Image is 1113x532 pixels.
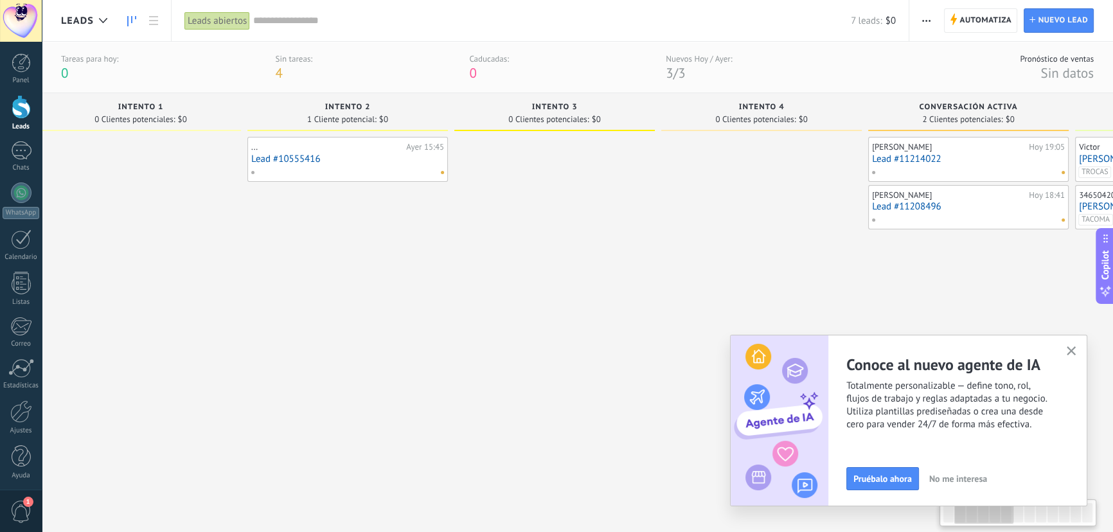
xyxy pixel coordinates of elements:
span: No hay nada asignado [441,171,444,174]
span: 0 [61,64,68,82]
div: Hoy 19:05 [1029,142,1065,152]
div: Caducadas: [469,53,509,64]
div: Intento 4 [668,103,855,114]
a: Lead #11208496 [872,201,1065,212]
span: 0 Clientes potenciales: [508,116,589,123]
div: Calendario [3,253,40,262]
div: Ayuda [3,472,40,480]
span: Automatiza [959,9,1011,32]
div: Intento 1 [47,103,235,114]
div: [PERSON_NAME] [872,190,1026,200]
span: Nuevo lead [1038,9,1088,32]
span: $0 [886,15,896,27]
div: Chats [3,164,40,172]
h2: Conoce al nuevo agente de IA [846,355,1087,375]
span: 1 [23,497,33,507]
div: Conversación Activa [875,103,1062,114]
span: 1 Cliente potencial: [307,116,377,123]
span: $0 [178,116,187,123]
div: ... [251,142,403,152]
span: Intento 1 [118,103,164,112]
div: Leads [3,123,40,131]
img: ai_agent_activation_popup_ES.png [731,335,828,506]
div: Panel [3,76,40,85]
div: Hoy 18:41 [1029,190,1065,200]
a: Automatiza [944,8,1017,33]
span: 7 leads: [851,15,882,27]
div: Tareas para hoy: [61,53,118,64]
button: No me interesa [923,469,993,488]
span: 0 Clientes potenciales: [715,116,796,123]
div: Estadísticas [3,382,40,390]
div: Ayer 15:45 [406,142,444,152]
span: Intento 2 [325,103,371,112]
div: Leads abiertos [184,12,250,30]
span: $0 [379,116,388,123]
span: 4 [276,64,283,82]
span: Totalmente personalizable — define tono, rol, flujos de trabajo y reglas adaptadas a tu negocio. ... [846,380,1087,431]
span: 0 [469,64,476,82]
span: Leads [61,15,94,27]
span: $0 [1006,116,1015,123]
span: TACOMA [1078,214,1113,226]
span: $0 [592,116,601,123]
div: Listas [3,298,40,306]
span: Intento 3 [532,103,578,112]
button: Pruébalo ahora [846,467,919,490]
span: 3 [666,64,673,82]
a: Nuevo lead [1024,8,1094,33]
span: TROCAS [1078,166,1111,178]
span: Copilot [1099,251,1112,280]
span: Pruébalo ahora [853,474,912,483]
div: Nuevos Hoy / Ayer: [666,53,732,64]
div: Ajustes [3,427,40,435]
span: 2 Clientes potenciales: [922,116,1002,123]
a: Lead #11214022 [872,154,1065,164]
div: Pronóstico de ventas [1020,53,1094,64]
span: Intento 4 [739,103,785,112]
span: / [673,64,678,82]
a: Lead #10555416 [251,154,444,164]
div: WhatsApp [3,207,39,219]
span: 3 [678,64,685,82]
div: Intento 2 [254,103,441,114]
span: No me interesa [929,474,987,483]
span: No hay nada asignado [1062,218,1065,222]
div: [PERSON_NAME] [872,142,1026,152]
div: Sin tareas: [276,53,313,64]
span: No hay nada asignado [1062,171,1065,174]
div: Intento 3 [461,103,648,114]
span: Sin datos [1040,64,1094,82]
span: 0 Clientes potenciales: [94,116,175,123]
span: $0 [799,116,808,123]
span: Conversación Activa [919,103,1017,112]
div: Correo [3,340,40,348]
